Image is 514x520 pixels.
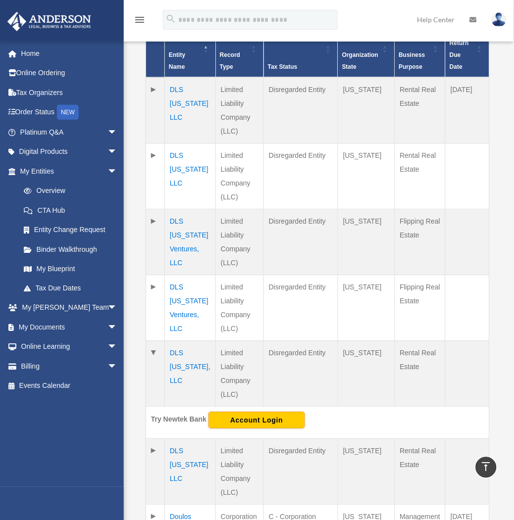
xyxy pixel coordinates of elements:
a: My Blueprint [14,259,127,279]
td: DLS [US_STATE] LLC [165,439,216,505]
th: Entity Name: Activate to invert sorting [165,21,216,78]
td: [US_STATE] [338,143,395,209]
a: My Documentsarrow_drop_down [7,318,132,337]
td: Disregarded Entity [263,439,338,505]
td: Disregarded Entity [263,275,338,341]
td: Limited Liability Company (LLC) [216,439,264,505]
td: Rental Real Estate [395,439,446,505]
a: Online Ordering [7,63,132,83]
span: arrow_drop_down [107,298,127,319]
a: Account Login [208,416,305,424]
td: [US_STATE] [338,275,395,341]
td: Flipping Real Estate [395,275,446,341]
td: Disregarded Entity [263,143,338,209]
th: Record Type: Activate to sort [216,21,264,78]
a: Home [7,44,132,63]
span: arrow_drop_down [107,122,127,142]
td: Limited Liability Company (LLC) [216,78,264,144]
a: Binder Walkthrough [14,239,127,259]
td: Rental Real Estate [395,78,446,144]
td: Limited Liability Company (LLC) [216,341,264,407]
th: Organization State: Activate to sort [338,21,395,78]
a: Online Learningarrow_drop_down [7,337,132,357]
a: Tax Organizers [7,83,132,102]
img: Anderson Advisors Platinum Portal [4,12,94,31]
td: DLS [US_STATE] Ventures, LLC [165,275,216,341]
a: Events Calendar [7,377,132,396]
a: My [PERSON_NAME] Teamarrow_drop_down [7,298,132,318]
i: search [165,13,176,24]
span: Organization State [342,52,378,71]
span: arrow_drop_down [107,142,127,162]
td: [US_STATE] [338,439,395,505]
a: My Entitiesarrow_drop_down [7,161,127,181]
div: NEW [57,105,79,120]
td: Flipping Real Estate [395,209,446,275]
span: arrow_drop_down [107,337,127,358]
span: Entity Name [169,52,185,71]
td: Rental Real Estate [395,143,446,209]
span: Business Purpose [399,52,425,71]
td: DLS [US_STATE] Ventures, LLC [165,209,216,275]
td: Limited Liability Company (LLC) [216,209,264,275]
span: arrow_drop_down [107,318,127,338]
a: Billingarrow_drop_down [7,357,132,377]
a: menu [134,17,146,26]
a: CTA Hub [14,200,127,220]
td: [US_STATE] [338,209,395,275]
span: arrow_drop_down [107,357,127,377]
td: Disregarded Entity [263,209,338,275]
td: DLS [US_STATE] LLC [165,78,216,144]
span: Federal Return Due Date [450,28,471,71]
td: DLS [US_STATE], LLC [165,341,216,407]
i: vertical_align_top [480,461,492,473]
div: Try Newtek Bank [151,414,206,426]
a: Platinum Q&Aarrow_drop_down [7,122,132,142]
td: DLS [US_STATE] LLC [165,143,216,209]
span: Tax Status [268,64,298,71]
td: [US_STATE] [338,78,395,144]
i: menu [134,14,146,26]
span: Record Type [220,52,240,71]
td: Limited Liability Company (LLC) [216,143,264,209]
a: Order StatusNEW [7,102,132,123]
a: Entity Change Request [14,220,127,240]
a: vertical_align_top [476,457,497,478]
td: Rental Real Estate [395,341,446,407]
td: Disregarded Entity [263,78,338,144]
a: Overview [14,181,122,201]
td: [DATE] [446,78,490,144]
a: Digital Productsarrow_drop_down [7,142,132,162]
span: arrow_drop_down [107,161,127,182]
img: User Pic [492,12,507,27]
td: Limited Liability Company (LLC) [216,275,264,341]
th: Tax Status: Activate to sort [263,21,338,78]
th: Business Purpose: Activate to sort [395,21,446,78]
th: Federal Return Due Date: Activate to sort [446,21,490,78]
td: [US_STATE] [338,341,395,407]
a: Tax Due Dates [14,279,127,298]
button: Account Login [208,412,305,429]
td: Disregarded Entity [263,341,338,407]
